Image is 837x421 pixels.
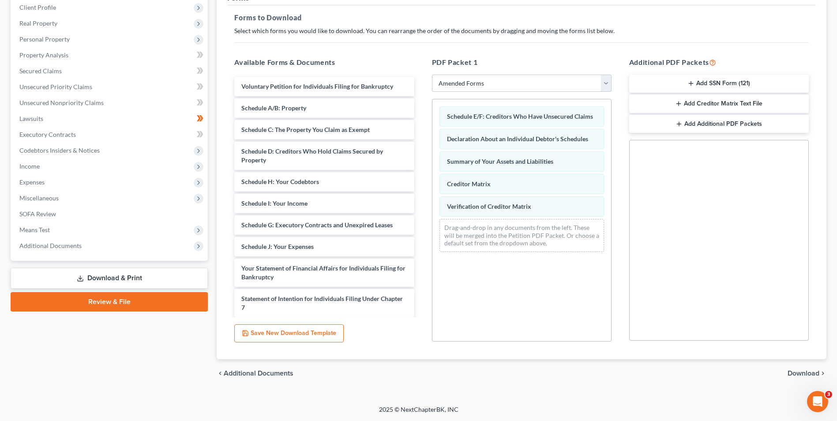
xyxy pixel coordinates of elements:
[19,242,82,249] span: Additional Documents
[234,57,414,68] h5: Available Forms & Documents
[819,370,826,377] i: chevron_right
[241,178,319,185] span: Schedule H: Your Codebtors
[241,147,383,164] span: Schedule D: Creditors Who Hold Claims Secured by Property
[241,221,393,229] span: Schedule G: Executory Contracts and Unexpired Leases
[19,178,45,186] span: Expenses
[19,4,56,11] span: Client Profile
[439,219,604,252] div: Drag-and-drop in any documents from the left. These will be merged into the Petition PDF Packet. ...
[825,391,832,398] span: 3
[432,57,612,68] h5: PDF Packet 1
[234,12,809,23] h5: Forms to Download
[19,210,56,218] span: SOFA Review
[629,57,809,68] h5: Additional PDF Packets
[447,158,553,165] span: Summary of Your Assets and Liabilities
[12,127,208,143] a: Executory Contracts
[19,19,57,27] span: Real Property
[19,226,50,233] span: Means Test
[11,268,208,289] a: Download & Print
[12,111,208,127] a: Lawsuits
[447,113,593,120] span: Schedule E/F: Creditors Who Have Unsecured Claims
[241,295,403,311] span: Statement of Intention for Individuals Filing Under Chapter 7
[19,147,100,154] span: Codebtors Insiders & Notices
[788,370,819,377] span: Download
[629,94,809,113] button: Add Creditor Matrix Text File
[12,95,208,111] a: Unsecured Nonpriority Claims
[447,203,531,210] span: Verification of Creditor Matrix
[788,370,826,377] button: Download chevron_right
[217,370,224,377] i: chevron_left
[19,162,40,170] span: Income
[241,264,405,281] span: Your Statement of Financial Affairs for Individuals Filing for Bankruptcy
[19,35,70,43] span: Personal Property
[447,135,588,143] span: Declaration About an Individual Debtor's Schedules
[234,26,809,35] p: Select which forms you would like to download. You can rearrange the order of the documents by dr...
[167,405,670,421] div: 2025 © NextChapterBK, INC
[19,67,62,75] span: Secured Claims
[19,194,59,202] span: Miscellaneous
[11,292,208,312] a: Review & File
[241,104,306,112] span: Schedule A/B: Property
[19,99,104,106] span: Unsecured Nonpriority Claims
[19,131,76,138] span: Executory Contracts
[629,75,809,93] button: Add SSN Form (121)
[241,126,370,133] span: Schedule C: The Property You Claim as Exempt
[234,324,344,343] button: Save New Download Template
[224,370,293,377] span: Additional Documents
[241,243,314,250] span: Schedule J: Your Expenses
[12,63,208,79] a: Secured Claims
[447,180,491,188] span: Creditor Matrix
[241,83,393,90] span: Voluntary Petition for Individuals Filing for Bankruptcy
[217,370,293,377] a: chevron_left Additional Documents
[19,115,43,122] span: Lawsuits
[12,206,208,222] a: SOFA Review
[629,115,809,133] button: Add Additional PDF Packets
[19,83,92,90] span: Unsecured Priority Claims
[807,391,828,412] iframe: Intercom live chat
[12,47,208,63] a: Property Analysis
[12,79,208,95] a: Unsecured Priority Claims
[241,199,308,207] span: Schedule I: Your Income
[19,51,68,59] span: Property Analysis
